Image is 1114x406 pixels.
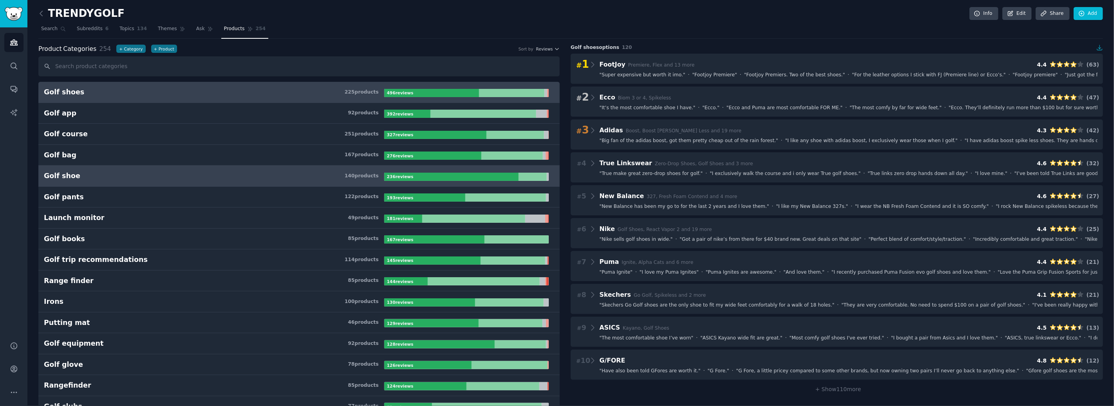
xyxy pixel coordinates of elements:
[1037,94,1047,102] div: 4.4
[577,290,586,300] span: 8
[119,46,123,52] span: +
[772,203,774,210] span: ·
[1022,368,1024,375] span: ·
[387,258,414,263] b: 145 review s
[851,203,852,210] span: ·
[600,170,703,177] span: " True make great zero-drop shoes for golf. "
[38,187,560,208] a: Golf pants122products193reviews
[973,236,1078,243] span: " Incredibly comfortable and great traction. "
[348,277,378,284] div: 85 product s
[647,194,737,199] span: 327, Fresh Foam Contend and 4 more
[38,333,560,354] a: Golf equipment92products128reviews
[576,124,589,137] span: 3
[1015,170,1100,177] span: " I’ve been told True Links are good "
[863,170,865,177] span: ·
[387,153,414,158] b: 276 review s
[698,105,700,112] span: ·
[576,127,582,135] span: #
[744,72,845,79] span: " Footjoy Premiers. Two of the best shoes. "
[345,131,379,138] div: 251 product s
[635,269,637,276] span: ·
[705,170,707,177] span: ·
[44,255,148,265] div: Golf trip recommendations
[387,112,414,116] b: 392 review s
[626,128,741,134] span: Boost, Boost [PERSON_NAME] Less and 19 more
[1087,61,1098,69] div: ( 63 )
[577,292,582,298] span: #
[832,269,991,276] span: " I recently purchased Puma Fusion evo golf shoes and love them. "
[971,170,972,177] span: ·
[224,25,245,32] span: Products
[345,152,379,159] div: 167 product s
[576,356,590,366] span: 10
[99,45,111,52] span: 254
[151,45,177,53] button: +Product
[600,302,835,309] span: " Skechers Go Golf shoes are the only shoe to fit my wide feet comfortably for a walk of 18 holes. "
[74,23,111,39] a: Subreddits6
[1028,302,1030,309] span: ·
[38,166,560,187] a: Golf shoe140products236reviews
[387,132,414,137] b: 327 review s
[1037,324,1047,332] div: 4.5
[841,302,1025,309] span: " They are very comfortable. No need to spend $100 on a pair of golf shoes. "
[577,161,582,167] span: #
[827,269,829,276] span: ·
[387,174,414,179] b: 236 review s
[137,25,147,32] span: 134
[622,45,632,50] span: 120
[1037,159,1047,168] div: 4.6
[38,56,560,76] input: Search product categories
[600,324,620,331] span: ASICS
[577,191,586,201] span: 5
[600,72,685,79] span: " Super expensive but worth it imo. "
[848,72,849,79] span: ·
[600,269,633,276] span: " Puma Ignite "
[622,260,693,265] span: Ignite, Alpha Cats and 6 more
[1087,192,1098,200] div: ( 27 )
[1087,357,1098,365] div: ( 12 )
[944,105,946,112] span: ·
[38,82,560,103] a: Golf shoes225products496reviews
[855,203,989,210] span: " I wear the NB Fresh Foam Contend and it is SO comfy. "
[577,159,586,168] span: 4
[776,203,848,210] span: " I like my New Balance 327s. "
[577,323,586,333] span: 9
[628,62,695,68] span: Premiere, Flex and 13 more
[77,25,103,32] span: Subreddits
[576,58,589,71] span: 1
[1002,7,1032,20] a: Edit
[38,354,560,375] a: Golf glove78products126reviews
[44,381,91,390] div: Rangefinder
[348,382,378,389] div: 85 product s
[387,279,414,284] b: 144 review s
[1061,72,1062,79] span: ·
[345,89,379,96] div: 225 product s
[38,375,560,396] a: Rangefinder85products124reviews
[710,170,861,177] span: " I exclusively walk the course and i only wear True golf shoes. "
[38,229,560,250] a: Golf books85products167reviews
[975,170,1007,177] span: " I love mine. "
[994,269,995,276] span: ·
[1001,335,1002,342] span: ·
[1074,7,1103,20] a: Add
[44,213,105,223] div: Launch monitor
[783,269,825,276] span: " And love them. "
[348,235,378,242] div: 85 product s
[868,170,968,177] span: " True links zero drop hands down all day. "
[600,159,652,167] span: True Linkswear
[618,227,712,232] span: Golf Shoes, React Vapor 2 and 19 more
[387,342,414,346] b: 128 review s
[600,236,673,243] span: " Nike sells golf shoes in wide. "
[640,269,699,276] span: " I love my Puma Ignites "
[706,269,777,276] span: " Puma Ignites are awesome. "
[600,291,631,298] span: Skechers
[703,368,705,375] span: ·
[688,72,690,79] span: ·
[116,45,145,53] a: +Category
[600,94,615,101] span: Ecco
[727,105,843,112] span: " Ecco and Puma are most comfortable FOR ME. "
[887,335,888,342] span: ·
[1036,7,1069,20] a: Share
[577,257,586,267] span: 7
[722,105,724,112] span: ·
